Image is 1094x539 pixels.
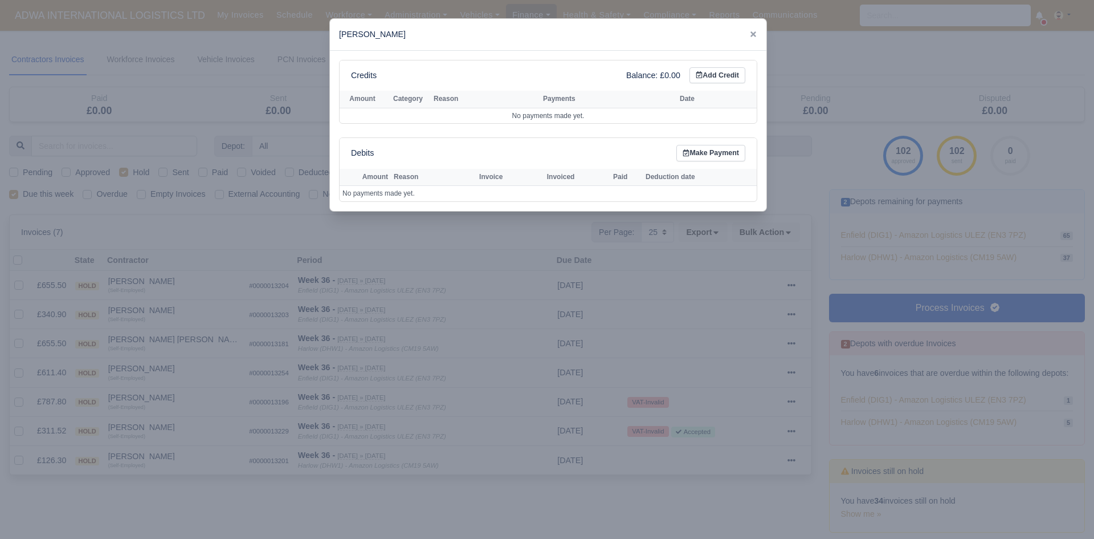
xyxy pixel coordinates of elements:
[524,169,598,186] th: Invoiced
[676,145,745,161] a: Make Payment
[330,19,766,51] div: [PERSON_NAME]
[643,169,757,186] th: Deduction date
[340,169,391,186] th: Amount
[340,186,757,201] td: No payments made yet.
[540,91,677,108] th: Payments
[431,91,540,108] th: Reason
[351,148,374,158] h6: Debits
[598,169,643,186] th: Paid
[689,67,745,84] a: Add Credit
[626,69,680,82] div: Balance: £0.00
[391,169,459,186] th: Reason
[459,169,524,186] th: Invoice
[340,108,757,123] td: No payments made yet.
[677,91,751,108] th: Date
[351,71,377,80] h6: Credits
[340,91,385,108] th: Amount
[385,91,431,108] th: Category
[1037,484,1094,539] iframe: Chat Widget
